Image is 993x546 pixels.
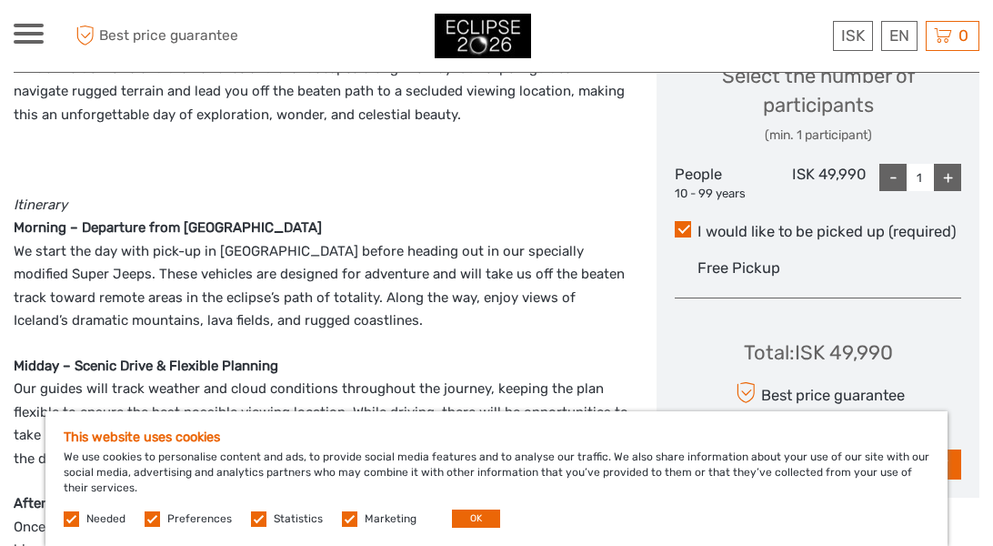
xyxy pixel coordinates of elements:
strong: Midday – Scenic Drive & Flexible Planning [14,358,278,374]
strong: Morning – Departure from [GEOGRAPHIC_DATA] [14,219,322,236]
div: 10 - 99 years [675,186,770,203]
span: Free Pickup [697,259,780,277]
button: OK [452,510,500,528]
p: We're away right now. Please check back later! [25,32,206,46]
strong: Afternoon – Arrival at Viewing Location [14,495,266,511]
img: 3312-44506bfc-dc02-416d-ac4c-c65cb0cf8db4_logo_small.jpg [435,14,531,58]
div: + [934,164,961,191]
h5: This website uses cookies [64,430,929,445]
div: (min. 1 participant) [675,126,961,145]
div: ISK 49,990 [770,164,866,202]
span: Best price guarantee [71,21,256,51]
label: Marketing [365,511,416,527]
span: ISK [841,26,865,45]
div: Best price guarantee [731,377,905,409]
label: I would like to be picked up (required) [675,221,961,243]
span: 0 [956,26,971,45]
div: EN [881,21,918,51]
div: People [675,164,770,202]
label: Statistics [274,511,323,527]
em: Itinerary [14,197,67,213]
button: Open LiveChat chat widget [209,28,231,50]
div: Total : ISK 49,990 [744,339,893,367]
div: Select the number of participants [675,62,961,145]
p: We start the day with pick-up in [GEOGRAPHIC_DATA] before heading out in our specially modified S... [14,194,629,333]
div: We use cookies to personalise content and ads, to provide social media features and to analyse ou... [45,411,948,546]
label: Preferences [167,511,232,527]
p: Our guides will track weather and cloud conditions throughout the journey, keeping the plan flexi... [14,355,629,471]
div: - [879,164,907,191]
label: Needed [86,511,125,527]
